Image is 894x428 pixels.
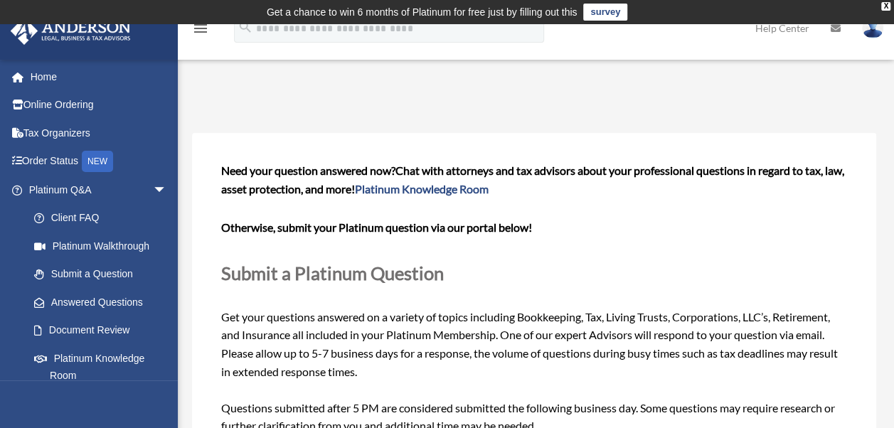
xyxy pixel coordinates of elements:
[6,17,135,45] img: Anderson Advisors Platinum Portal
[82,151,113,172] div: NEW
[238,19,253,35] i: search
[267,4,578,21] div: Get a chance to win 6 months of Platinum for free just by filling out this
[220,220,531,234] b: Otherwise, submit your Platinum question via our portal below!
[20,204,188,232] a: Client FAQ
[10,147,188,176] a: Order StatusNEW
[10,63,188,91] a: Home
[881,2,890,11] div: close
[20,260,181,289] a: Submit a Question
[220,164,395,177] span: Need your question answered now?
[220,164,844,196] span: Chat with attorneys and tax advisors about your professional questions in regard to tax, law, ass...
[220,262,443,284] span: Submit a Platinum Question
[354,182,488,196] a: Platinum Knowledge Room
[20,288,188,316] a: Answered Questions
[10,176,188,204] a: Platinum Q&Aarrow_drop_down
[20,316,188,345] a: Document Review
[20,232,188,260] a: Platinum Walkthrough
[583,4,627,21] a: survey
[192,20,209,37] i: menu
[862,18,883,38] img: User Pic
[10,91,188,119] a: Online Ordering
[20,344,188,390] a: Platinum Knowledge Room
[192,25,209,37] a: menu
[10,119,188,147] a: Tax Organizers
[153,176,181,205] span: arrow_drop_down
